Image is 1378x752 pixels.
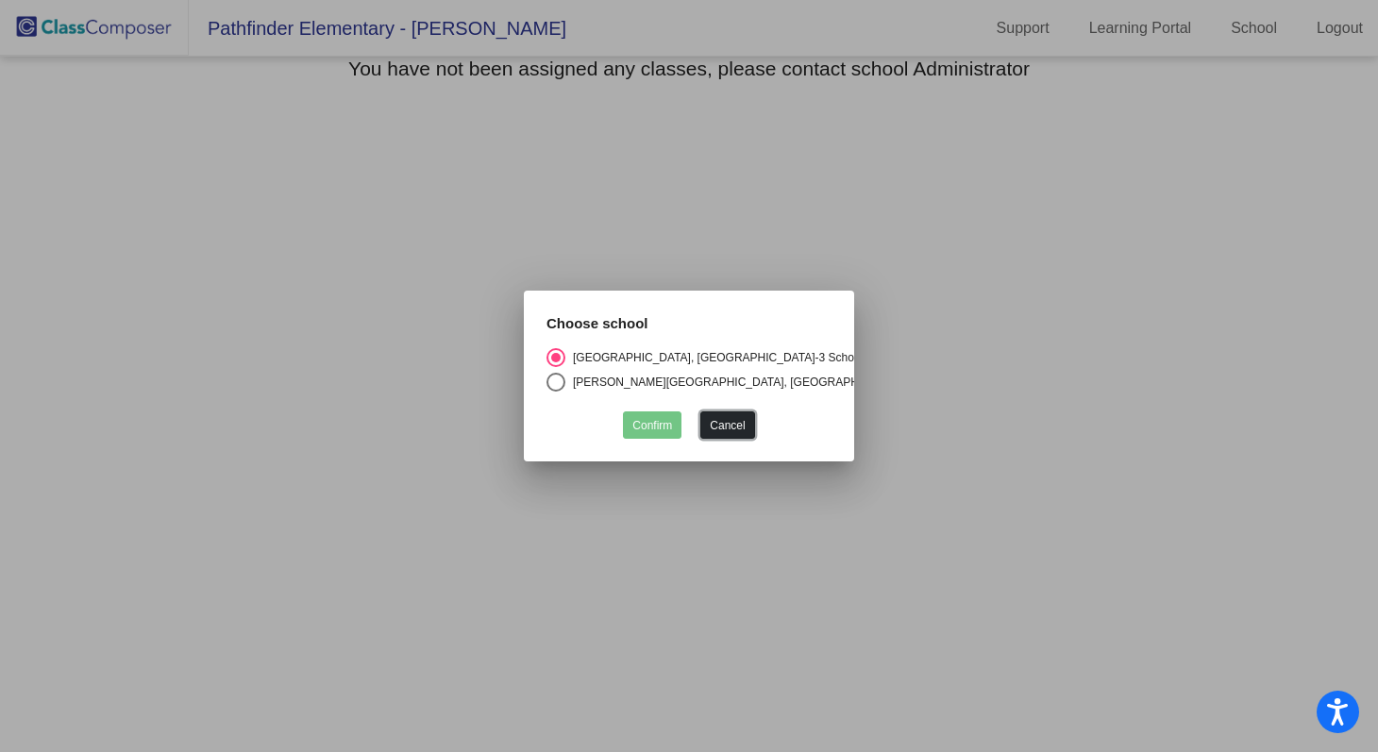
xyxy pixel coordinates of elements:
[565,374,908,391] div: [PERSON_NAME][GEOGRAPHIC_DATA], [GEOGRAPHIC_DATA]
[546,313,648,335] label: Choose school
[546,348,832,397] mat-radio-group: Select an option
[700,411,754,439] button: Cancel
[565,349,868,366] div: [GEOGRAPHIC_DATA], [GEOGRAPHIC_DATA]-3 Schools
[623,411,681,439] button: Confirm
